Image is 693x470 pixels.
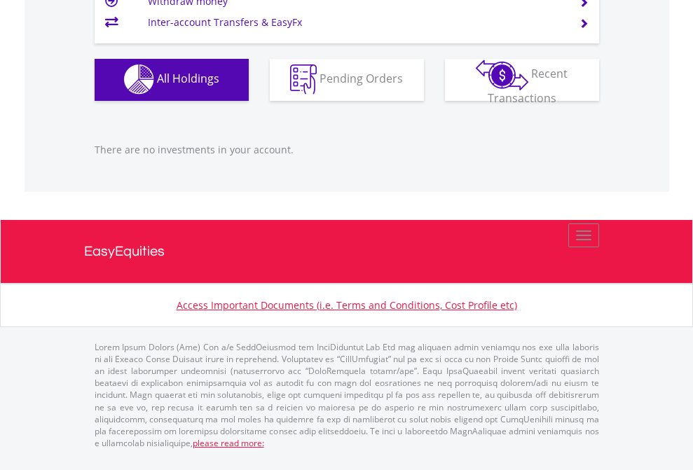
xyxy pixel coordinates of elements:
td: Inter-account Transfers & EasyFx [148,12,562,33]
a: EasyEquities [84,220,610,283]
p: There are no investments in your account. [95,143,599,157]
span: All Holdings [157,71,219,86]
img: pending_instructions-wht.png [290,64,317,95]
a: Access Important Documents (i.e. Terms and Conditions, Cost Profile etc) [177,298,517,312]
img: holdings-wht.png [124,64,154,95]
button: Recent Transactions [445,59,599,101]
button: All Holdings [95,59,249,101]
img: transactions-zar-wht.png [476,60,528,90]
span: Pending Orders [320,71,403,86]
a: please read more: [193,437,264,449]
p: Lorem Ipsum Dolors (Ame) Con a/e SeddOeiusmod tem InciDiduntut Lab Etd mag aliquaen admin veniamq... [95,341,599,449]
span: Recent Transactions [488,66,568,106]
button: Pending Orders [270,59,424,101]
